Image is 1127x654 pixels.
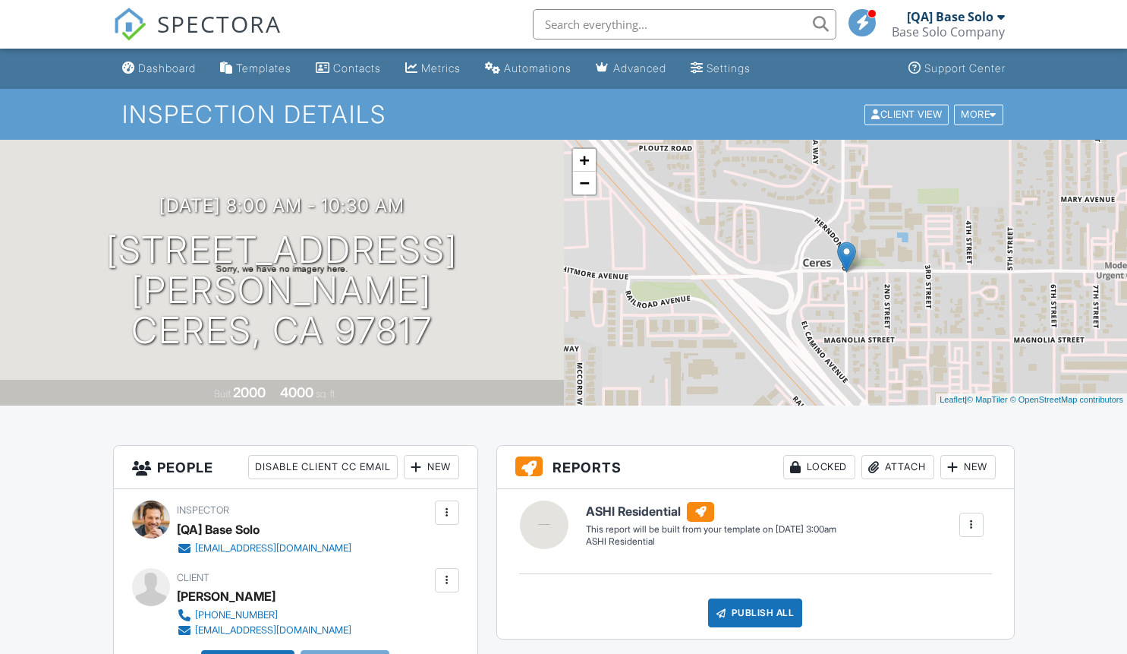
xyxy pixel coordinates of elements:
a: [EMAIL_ADDRESS][DOMAIN_NAME] [177,623,351,638]
div: | [936,393,1127,406]
div: New [404,455,459,479]
div: Publish All [708,599,803,627]
a: Client View [863,108,952,119]
div: Locked [783,455,855,479]
a: [EMAIL_ADDRESS][DOMAIN_NAME] [177,541,351,556]
div: Disable Client CC Email [248,455,398,479]
a: Metrics [399,55,467,83]
div: Settings [707,62,751,74]
a: © MapTiler [967,395,1008,404]
h1: Inspection Details [122,101,1004,128]
div: Attach [861,455,934,479]
img: The Best Home Inspection Software - Spectora [113,8,146,41]
h3: People [114,446,477,489]
div: Templates [236,62,291,74]
h3: Reports [497,446,1014,489]
div: Advanced [613,62,666,74]
div: ASHI Residential [586,536,836,548]
span: sq. ft. [316,388,337,400]
div: [QA] Base Solo [177,518,260,541]
span: Inspector [177,504,229,516]
a: Advanced [590,55,672,83]
div: Client View [864,104,949,125]
div: [PERSON_NAME] [177,585,275,608]
a: [PHONE_NUMBER] [177,608,351,623]
h1: [STREET_ADDRESS][PERSON_NAME] Ceres, CA 97817 [24,230,540,350]
div: Contacts [333,62,381,74]
a: Leaflet [940,395,965,404]
div: 4000 [280,384,313,400]
div: Base Solo Company [892,24,1005,39]
div: Support Center [924,62,1006,74]
div: [EMAIL_ADDRESS][DOMAIN_NAME] [195,624,351,637]
span: SPECTORA [157,8,282,39]
div: This report will be built from your template on [DATE] 3:00am [586,523,836,536]
a: Templates [214,55,297,83]
div: [PHONE_NUMBER] [195,609,278,621]
a: Support Center [902,55,1012,83]
a: Settings [685,55,757,83]
a: Automations (Basic) [479,55,578,83]
div: 2000 [233,384,266,400]
h3: [DATE] 8:00 am - 10:30 am [159,195,405,216]
a: Zoom in [573,149,596,172]
a: © OpenStreetMap contributors [1010,395,1123,404]
span: Built [214,388,231,400]
a: Contacts [310,55,387,83]
a: Zoom out [573,172,596,194]
div: Dashboard [138,62,196,74]
a: Dashboard [116,55,202,83]
h6: ASHI Residential [586,502,836,522]
span: Client [177,572,209,583]
div: Automations [504,62,571,74]
div: New [940,455,996,479]
a: SPECTORA [113,21,282,52]
div: [QA] Base Solo [907,9,993,24]
input: Search everything... [533,9,836,39]
div: Metrics [421,62,461,74]
div: More [954,104,1003,125]
div: [EMAIL_ADDRESS][DOMAIN_NAME] [195,542,351,554]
